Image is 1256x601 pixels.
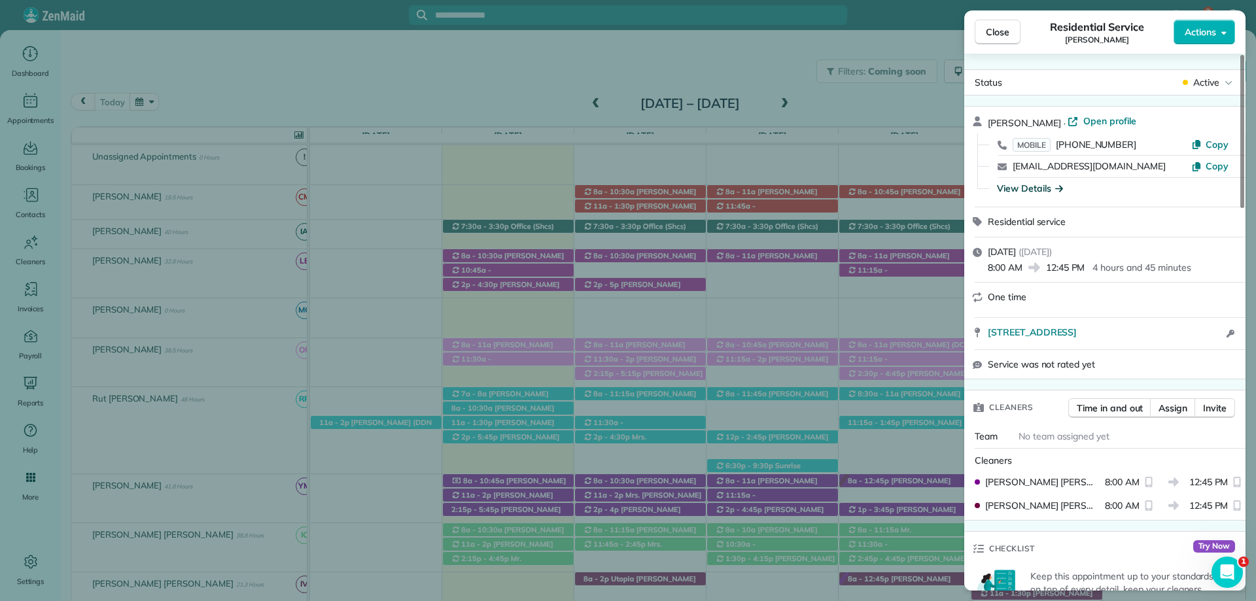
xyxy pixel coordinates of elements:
[1185,26,1216,39] span: Actions
[1068,114,1136,128] a: Open profile
[985,499,1100,512] span: [PERSON_NAME] [PERSON_NAME]
[1193,76,1219,89] span: Active
[975,77,1002,88] span: Status
[1061,118,1068,128] span: ·
[1223,326,1238,341] button: Open access information
[1105,499,1140,512] span: 8:00 AM
[985,475,1100,489] span: [PERSON_NAME] [PERSON_NAME]
[1013,160,1166,172] a: [EMAIL_ADDRESS][DOMAIN_NAME]
[988,291,1026,303] span: One time
[1013,138,1051,152] span: MOBILE
[1013,138,1136,151] a: MOBILE[PHONE_NUMBER]
[1019,430,1109,442] span: No team assigned yet
[1083,114,1136,128] span: Open profile
[988,117,1061,129] span: [PERSON_NAME]
[1159,402,1187,415] span: Assign
[1065,35,1129,45] span: [PERSON_NAME]
[1019,246,1052,258] span: ( [DATE] )
[988,358,1095,371] span: Service was not rated yet
[989,401,1033,414] span: Cleaners
[975,20,1020,44] button: Close
[975,455,1012,466] span: Cleaners
[1212,557,1243,588] iframe: Intercom live chat
[1191,160,1229,173] button: Copy
[986,26,1009,39] span: Close
[989,542,1035,555] span: Checklist
[1092,261,1191,274] p: 4 hours and 45 minutes
[997,182,1063,195] button: View Details
[1195,398,1235,418] button: Invite
[988,246,1016,258] span: [DATE]
[1056,139,1136,150] span: [PHONE_NUMBER]
[1238,557,1249,567] span: 1
[1050,19,1143,35] span: Residential Service
[1203,402,1227,415] span: Invite
[1046,261,1085,274] span: 12:45 PM
[1191,138,1229,151] button: Copy
[988,326,1077,339] span: [STREET_ADDRESS]
[1206,160,1229,172] span: Copy
[988,326,1223,339] a: [STREET_ADDRESS]
[975,430,998,442] span: Team
[1105,475,1140,489] span: 8:00 AM
[1193,540,1235,553] span: Try Now
[988,216,1066,228] span: Residential service
[1206,139,1229,150] span: Copy
[1150,398,1196,418] button: Assign
[1189,499,1229,512] span: 12:45 PM
[988,261,1022,274] span: 8:00 AM
[1068,398,1151,418] button: Time in and out
[1189,475,1229,489] span: 12:45 PM
[1077,402,1143,415] span: Time in and out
